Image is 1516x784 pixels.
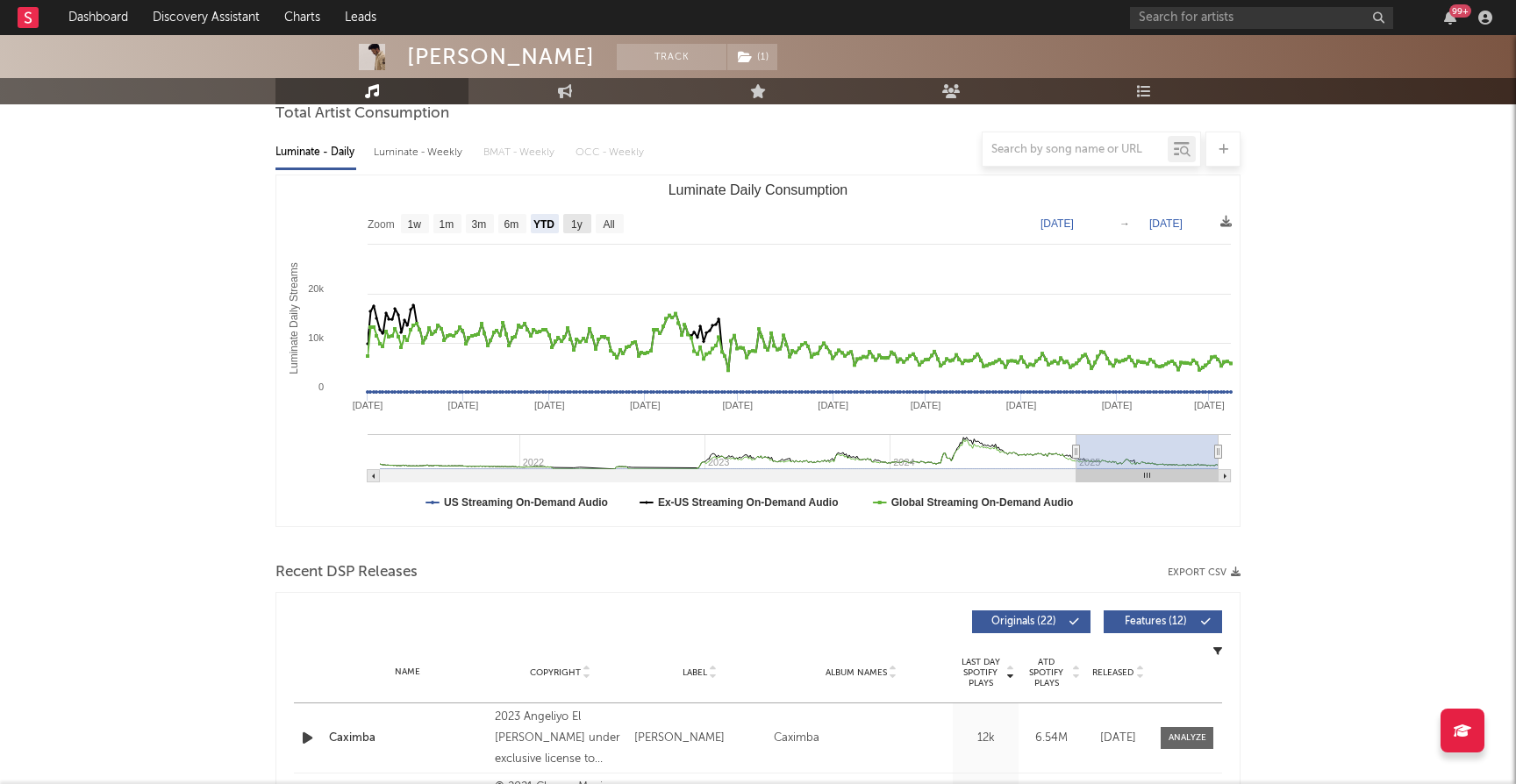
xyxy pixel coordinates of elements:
[1023,657,1069,688] span: ATD Spotify Plays
[891,496,1074,509] text: Global Streaming On-Demand Audio
[353,400,383,410] text: [DATE]
[1040,217,1074,230] text: [DATE]
[571,218,583,231] text: 1y
[1006,400,1037,410] text: [DATE]
[1449,4,1471,18] div: 99 +
[318,381,324,392] text: 0
[1168,567,1241,578] button: Export CSV
[1089,730,1148,747] div: [DATE]
[818,400,848,410] text: [DATE]
[534,400,565,410] text: [DATE]
[603,218,614,231] text: All
[683,667,707,678] span: Label
[983,617,1064,627] span: Originals ( 22 )
[972,610,1091,633] button: Originals(22)
[669,182,848,197] text: Luminate Daily Consumption
[275,103,449,125] span: Total Artist Consumption
[726,44,778,70] span: ( 1 )
[275,562,418,583] span: Recent DSP Releases
[530,667,581,678] span: Copyright
[504,218,519,231] text: 6m
[448,400,479,410] text: [DATE]
[533,218,554,231] text: YTD
[826,667,887,678] span: Album Names
[983,143,1168,157] input: Search by song name or URL
[276,175,1240,526] svg: Luminate Daily Consumption
[1444,11,1456,25] button: 99+
[495,707,626,770] div: 2023 Angeliyo El [PERSON_NAME] under exclusive license to ONErpm
[288,262,300,374] text: Luminate Daily Streams
[308,283,324,294] text: 20k
[1194,400,1225,410] text: [DATE]
[1119,217,1130,230] text: →
[368,218,395,231] text: Zoom
[722,400,753,410] text: [DATE]
[658,496,839,509] text: Ex-US Streaming On-Demand Audio
[957,730,1014,747] div: 12k
[630,400,661,410] text: [DATE]
[1149,217,1183,230] text: [DATE]
[911,400,941,410] text: [DATE]
[329,730,486,747] a: Caximba
[408,218,422,231] text: 1w
[440,218,454,231] text: 1m
[1115,617,1196,627] span: Features ( 12 )
[444,496,608,509] text: US Streaming On-Demand Audio
[308,332,324,343] text: 10k
[407,44,595,70] div: [PERSON_NAME]
[957,657,1004,688] span: Last Day Spotify Plays
[1092,667,1133,678] span: Released
[329,666,486,679] div: Name
[1104,610,1222,633] button: Features(12)
[1130,7,1393,29] input: Search for artists
[774,728,819,749] div: Caximba
[1023,730,1080,747] div: 6.54M
[727,44,777,70] button: (1)
[1102,400,1133,410] text: [DATE]
[472,218,487,231] text: 3m
[617,44,726,70] button: Track
[634,728,765,749] div: [PERSON_NAME]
